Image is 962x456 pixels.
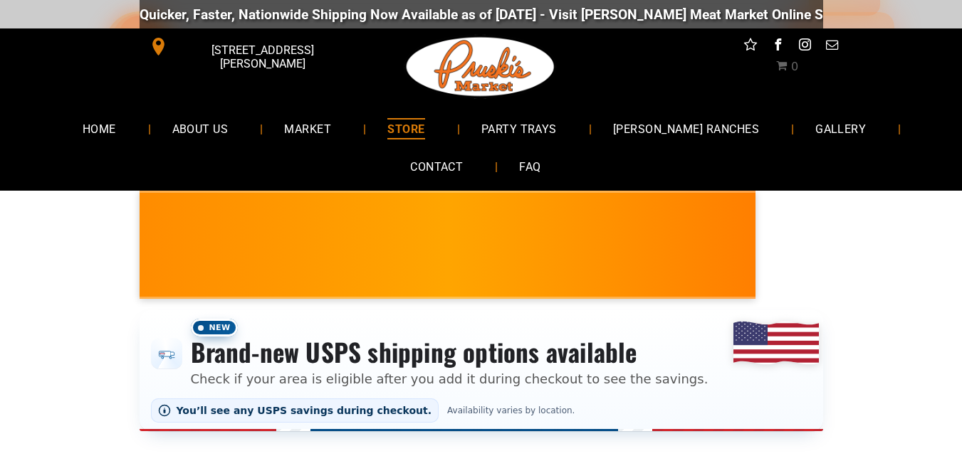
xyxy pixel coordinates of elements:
[140,310,823,431] div: Shipping options announcement
[366,110,446,147] a: STORE
[140,36,357,58] a: [STREET_ADDRESS][PERSON_NAME]
[498,148,562,186] a: FAQ
[170,36,354,78] span: [STREET_ADDRESS][PERSON_NAME]
[404,28,558,105] img: Pruski-s+Market+HQ+Logo2-1920w.png
[741,36,760,58] a: Social network
[177,405,432,416] span: You’ll see any USPS savings during checkout.
[444,405,577,415] span: Availability varies by location.
[191,336,709,368] h3: Brand-new USPS shipping options available
[795,36,814,58] a: instagram
[389,148,484,186] a: CONTACT
[191,319,238,336] span: New
[263,110,352,147] a: MARKET
[768,36,787,58] a: facebook
[592,110,780,147] a: [PERSON_NAME] RANCHES
[61,110,137,147] a: HOME
[460,110,578,147] a: PARTY TRAYS
[791,60,798,73] span: 0
[151,110,250,147] a: ABOUT US
[822,36,841,58] a: email
[191,369,709,388] p: Check if your area is eligible after you add it during checkout to see the savings.
[794,110,887,147] a: GALLERY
